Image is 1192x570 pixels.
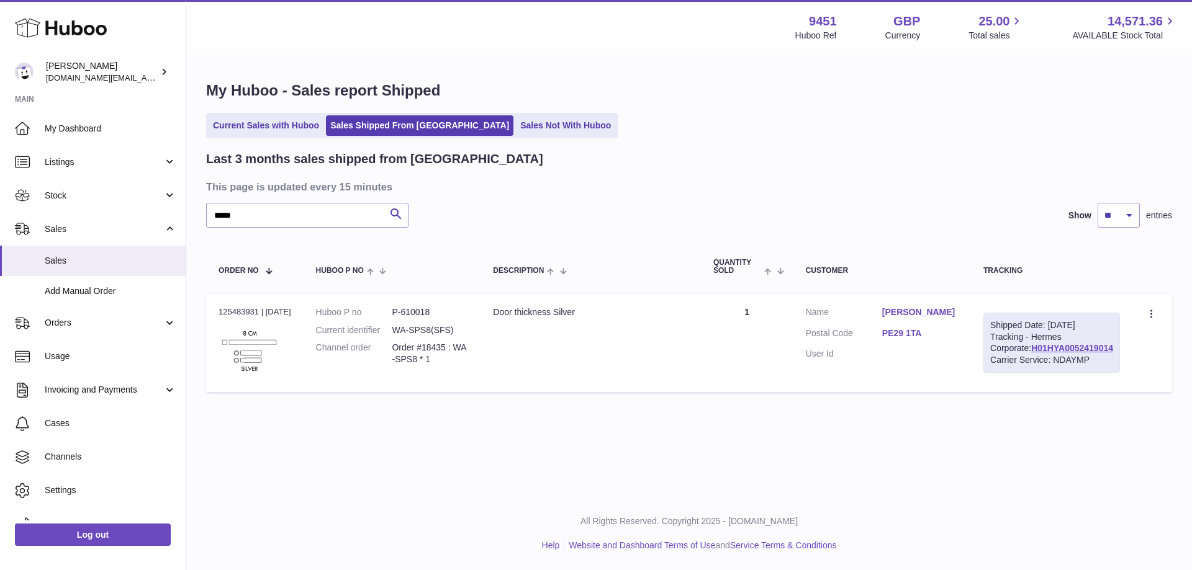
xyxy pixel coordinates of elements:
[713,259,761,275] span: Quantity Sold
[983,267,1120,275] div: Tracking
[45,384,163,396] span: Invoicing and Payments
[45,190,163,202] span: Stock
[564,540,836,551] li: and
[392,324,468,336] dd: WA-SPS8(SFS)
[493,306,689,318] div: Door thickness Silver
[978,13,1009,30] span: 25.00
[209,115,323,136] a: Current Sales with Huboo
[196,515,1182,527] p: All Rights Reserved. Copyright 2025 - [DOMAIN_NAME]
[45,451,176,463] span: Channels
[493,267,544,275] span: Description
[45,223,163,235] span: Sales
[701,294,793,392] td: 1
[809,13,837,30] strong: 9451
[46,60,158,84] div: [PERSON_NAME]
[893,13,920,30] strong: GBP
[45,484,176,496] span: Settings
[1146,210,1172,221] span: entries
[1031,343,1113,353] a: H01HYA0052419014
[206,81,1172,100] h1: My Huboo - Sales report Shipped
[1072,30,1177,42] span: AVAILABLE Stock Total
[45,285,176,297] span: Add Manual Order
[392,342,468,365] dd: Order #18435 : WA-SPS8 * 1
[316,306,392,318] dt: Huboo P no
[885,30,921,42] div: Currency
[968,13,1024,42] a: 25.00 Total sales
[516,115,615,136] a: Sales Not With Huboo
[316,324,392,336] dt: Current identifier
[219,306,291,318] div: 125483931 | [DATE]
[1068,210,1091,221] label: Show
[326,115,513,136] a: Sales Shipped From [GEOGRAPHIC_DATA]
[1108,13,1163,30] span: 14,571.36
[45,417,176,429] span: Cases
[983,313,1120,373] div: Tracking - Hermes Corporate:
[46,73,247,82] span: [DOMAIN_NAME][EMAIL_ADDRESS][DOMAIN_NAME]
[45,123,176,135] span: My Dashboard
[806,348,882,360] dt: User Id
[316,267,364,275] span: Huboo P no
[206,151,543,167] h2: Last 3 months sales shipped from [GEOGRAPHIC_DATA]
[990,354,1113,366] div: Carrier Service: NDAYMP
[219,267,259,275] span: Order No
[45,156,163,168] span: Listings
[392,306,468,318] dd: P-610018
[45,317,163,329] span: Orders
[45,255,176,267] span: Sales
[806,327,882,342] dt: Postal Code
[882,327,959,339] a: PE29 1TA
[990,319,1113,331] div: Shipped Date: [DATE]
[316,342,392,365] dt: Channel order
[219,321,281,376] img: 94511700516707.jpg
[542,540,560,550] a: Help
[569,540,715,550] a: Website and Dashboard Terms of Use
[968,30,1024,42] span: Total sales
[882,306,959,318] a: [PERSON_NAME]
[45,350,176,362] span: Usage
[45,518,176,530] span: Returns
[730,540,837,550] a: Service Terms & Conditions
[806,306,882,321] dt: Name
[806,267,959,275] div: Customer
[206,180,1169,194] h3: This page is updated every 15 minutes
[795,30,837,42] div: Huboo Ref
[15,63,34,81] img: amir.ch@gmail.com
[1072,13,1177,42] a: 14,571.36 AVAILABLE Stock Total
[15,523,171,546] a: Log out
